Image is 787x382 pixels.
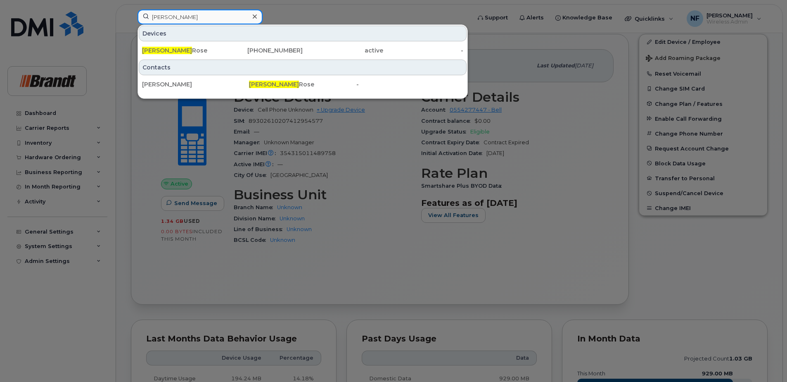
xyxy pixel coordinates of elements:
div: [PHONE_NUMBER] [223,46,303,55]
input: Find something... [137,10,263,24]
div: Contacts [139,60,467,75]
span: [PERSON_NAME] [142,47,192,54]
a: [PERSON_NAME]Rose[PHONE_NUMBER]active- [139,43,467,58]
div: - [356,80,463,88]
span: [PERSON_NAME] [249,81,299,88]
div: active [303,46,383,55]
div: Rose [142,46,223,55]
a: [PERSON_NAME][PERSON_NAME]Rose- [139,77,467,92]
div: - [383,46,464,55]
div: Rose [249,80,356,88]
div: Devices [139,26,467,41]
div: [PERSON_NAME] [142,80,249,88]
